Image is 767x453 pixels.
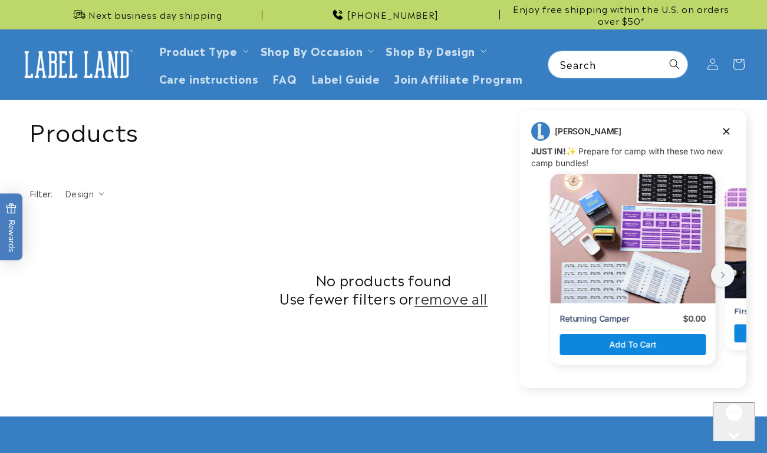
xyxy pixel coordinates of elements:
[414,289,488,307] a: remove all
[18,46,136,82] img: Label Land
[505,3,738,26] span: Enjoy free shipping within the U.S. on orders over $50*
[152,64,265,92] a: Care instructions
[511,108,755,406] iframe: Gorgias live chat campaigns
[14,42,140,87] a: Label Land
[6,203,17,252] span: Rewards
[394,71,522,85] span: Join Affiliate Program
[65,187,94,199] span: Design
[200,155,224,178] button: next button
[65,187,104,200] summary: Design (0 selected)
[88,9,222,21] span: Next business day shipping
[378,37,491,64] summary: Shop By Design
[311,71,380,85] span: Label Guide
[159,71,258,85] span: Care instructions
[713,402,755,441] iframe: Gorgias live chat messenger
[254,37,379,64] summary: Shop By Occasion
[29,187,53,200] h2: Filter:
[661,51,687,77] button: Search
[261,44,363,57] span: Shop By Occasion
[304,64,387,92] a: Label Guide
[272,71,297,85] span: FAQ
[29,115,738,146] h1: Products
[347,9,439,21] span: [PHONE_NUMBER]
[159,42,238,58] a: Product Type
[265,64,304,92] a: FAQ
[224,198,295,208] p: First Time Camper
[387,64,529,92] a: Join Affiliate Program
[29,270,738,307] h2: No products found Use fewer filters or
[386,42,475,58] a: Shop By Design
[152,37,254,64] summary: Product Type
